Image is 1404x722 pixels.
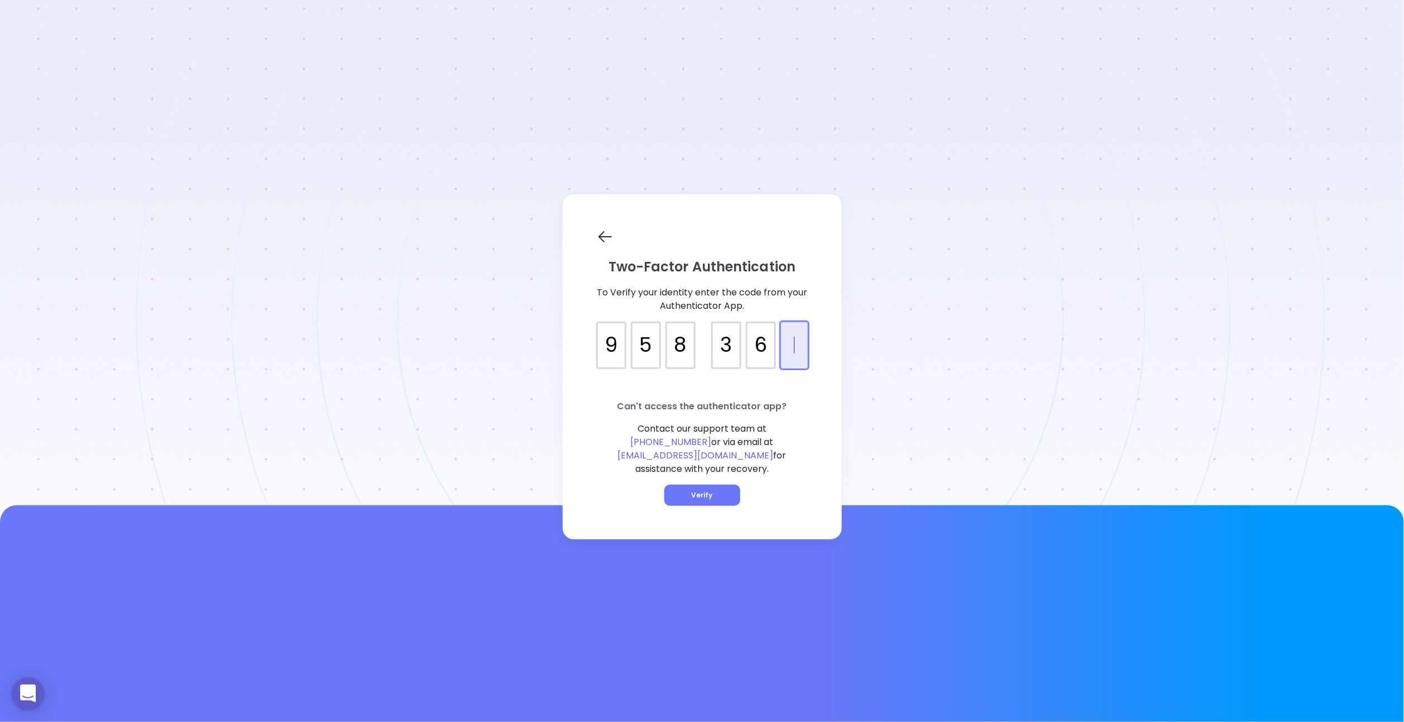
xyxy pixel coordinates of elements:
[596,286,808,313] p: To Verify your identity enter the code from your Authenticator App.
[596,422,808,476] p: Contact our support team at or via email at for assistance with your recovery.
[692,490,713,500] span: Verify
[596,257,808,277] p: Two-Factor Authentication
[664,485,740,506] button: Verify
[596,322,808,350] input: verification input
[596,400,808,413] p: Can't access the authenticator app?
[631,436,712,448] span: [PHONE_NUMBER]
[618,449,774,462] span: [EMAIL_ADDRESS][DOMAIN_NAME]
